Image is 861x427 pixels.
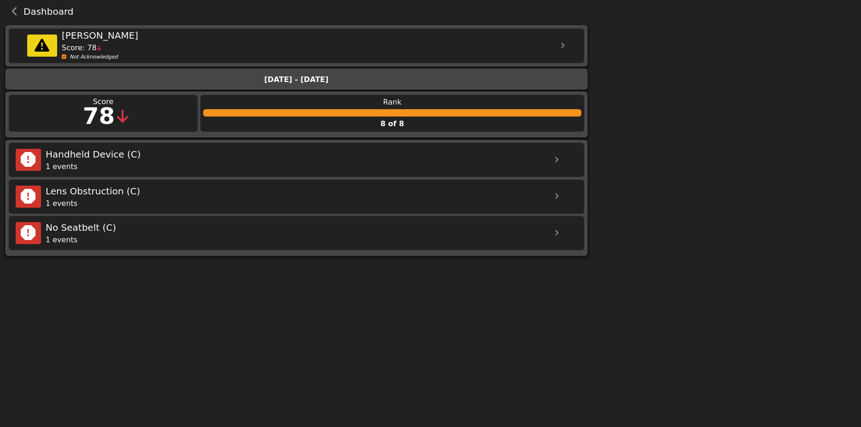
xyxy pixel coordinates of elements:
div: Not Acknowledged [62,53,561,61]
button: back navigation [6,5,23,18]
div: No Seatbelt (C) [46,221,545,234]
div: 78 [83,99,115,134]
div: [PERSON_NAME] [62,29,561,42]
div: Lens Obstruction (C) [46,184,545,198]
div: Score [9,96,198,107]
div: 1 events [46,198,545,209]
div: 1 events [46,161,545,172]
div: Score: 78 [62,42,561,53]
div: 8 of 8 [200,118,584,129]
span: Dashboard [23,7,74,16]
div: [DATE] - [DATE] [11,74,581,85]
div: Handheld Device (C) [46,147,545,161]
div: 1 events [46,234,545,246]
div: Rank [200,97,584,108]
